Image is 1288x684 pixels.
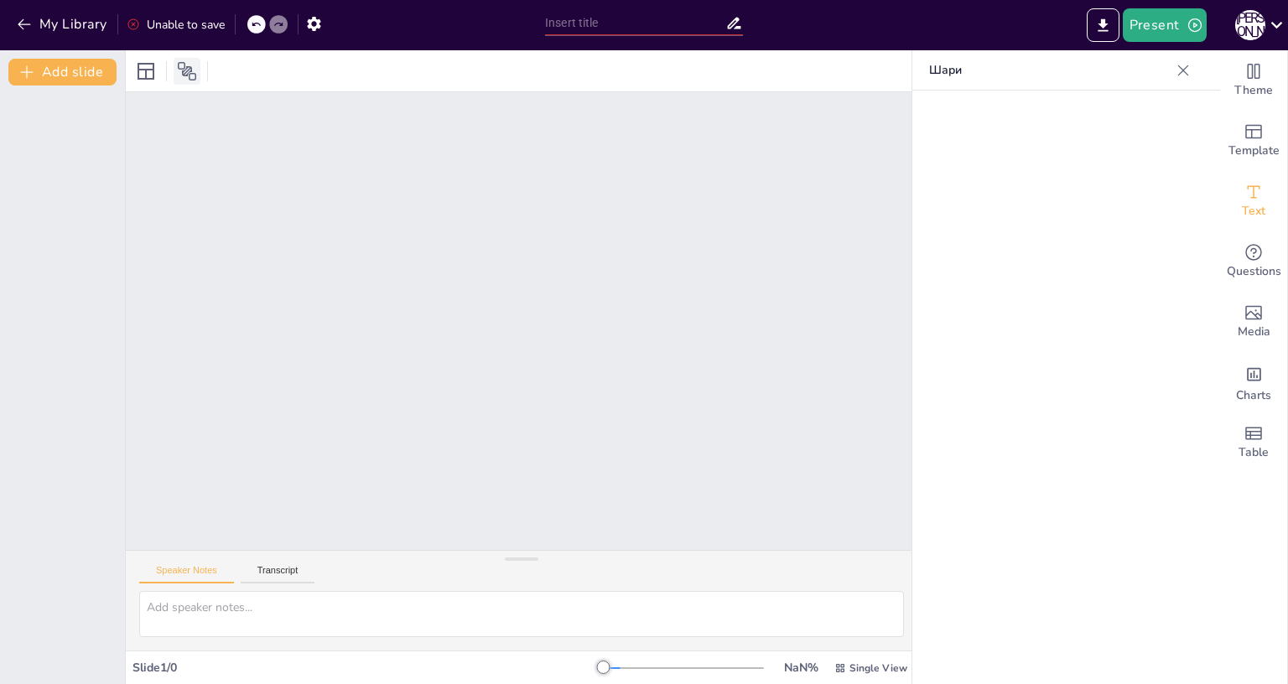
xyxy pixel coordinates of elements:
[545,11,725,35] input: Insert title
[1220,412,1287,473] div: Add a table
[1235,10,1265,40] div: Б [PERSON_NAME]
[849,661,907,675] span: Single View
[1220,292,1287,352] div: Add images, graphics, shapes or video
[132,660,603,676] div: Slide 1 / 0
[1239,443,1269,462] span: Table
[177,61,197,81] span: Position
[1220,352,1287,412] div: Add charts and graphs
[1235,8,1265,42] button: Б [PERSON_NAME]
[139,565,234,583] button: Speaker Notes
[1087,8,1119,42] button: Export to PowerPoint
[1238,323,1270,341] span: Media
[929,62,962,78] font: Шари
[781,660,821,676] div: NaN %
[1220,111,1287,171] div: Add ready made slides
[241,565,315,583] button: Transcript
[127,17,225,33] div: Unable to save
[1242,202,1265,220] span: Text
[1234,81,1273,100] span: Theme
[1236,386,1271,405] span: Charts
[13,11,114,38] button: My Library
[1220,50,1287,111] div: Change the overall theme
[1228,142,1280,160] span: Template
[132,58,159,85] div: Layout
[1227,262,1281,281] span: Questions
[1220,171,1287,231] div: Add text boxes
[1220,231,1287,292] div: Get real-time input from your audience
[1123,8,1207,42] button: Present
[8,59,117,85] button: Add slide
